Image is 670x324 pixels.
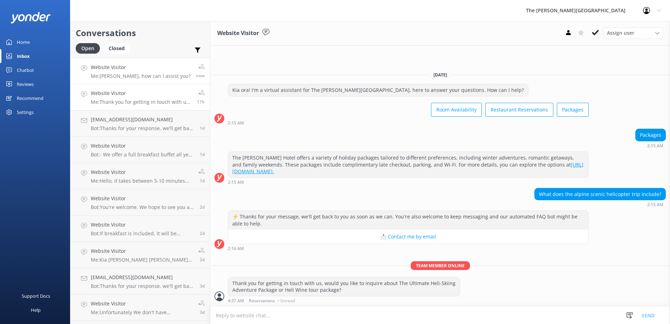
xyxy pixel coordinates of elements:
[200,257,205,263] span: Sep 14 2025 12:40pm (UTC +12:00) Pacific/Auckland
[76,44,103,52] a: Open
[91,195,194,202] h4: Website Visitor
[91,230,194,237] p: Bot: If breakfast is included, it will be mentioned in your booking confirmation.
[91,73,191,79] p: Me: [PERSON_NAME], how can I assist you?
[70,295,210,321] a: Website VisitorMe:Unfortunately We don't have availability on days you requested.3d
[635,143,666,148] div: Sep 16 2025 02:15am (UTC +12:00) Pacific/Auckland
[200,178,205,184] span: Sep 15 2025 02:07pm (UTC +12:00) Pacific/Auckland
[91,309,193,316] p: Me: Unfortunately We don't have availability on days you requested.
[228,247,244,251] strong: 2:16 AM
[557,103,589,117] button: Packages
[91,99,192,105] p: Me: Thank you for getting in touch with us, would you like to inquire about The Ultimate Heli-Ski...
[70,268,210,295] a: [EMAIL_ADDRESS][DOMAIN_NAME]Bot:Thanks for your response, we'll get back to you as soon as we can...
[17,91,43,105] div: Recommend
[76,43,100,54] div: Open
[70,84,210,110] a: Website VisitorMe:Thank you for getting in touch with us, would you like to inquire about The Ult...
[91,63,191,71] h4: Website Visitor
[197,99,205,105] span: Sep 16 2025 04:37am (UTC +12:00) Pacific/Auckland
[228,120,589,125] div: Sep 16 2025 02:15am (UTC +12:00) Pacific/Auckland
[485,103,553,117] button: Restaurant Reservations
[217,29,259,38] h3: Website Visitor
[278,299,295,303] span: • Unread
[91,178,193,184] p: Me: Hello, it takes between 5-10 minutes depends on the traffic
[17,63,34,77] div: Chatbot
[228,180,244,184] strong: 2:15 AM
[647,144,663,148] strong: 2:15 AM
[607,29,634,37] span: Assign user
[91,257,193,263] p: Me: Kia [PERSON_NAME] [PERSON_NAME], Thank you for choosing to stay with The [PERSON_NAME][GEOGRA...
[91,125,194,131] p: Bot: Thanks for your response, we'll get back to you as soon as we can during opening hours.
[647,203,663,207] strong: 2:15 AM
[534,202,666,207] div: Sep 16 2025 02:15am (UTC +12:00) Pacific/Auckland
[91,168,193,176] h4: Website Visitor
[228,121,244,125] strong: 2:15 AM
[228,84,528,96] div: Kia ora! I'm a virtual assistant for The [PERSON_NAME][GEOGRAPHIC_DATA], here to answer your ques...
[196,73,205,79] span: Sep 16 2025 10:37pm (UTC +12:00) Pacific/Auckland
[636,129,665,141] div: Packages
[22,289,50,303] div: Support Docs
[11,12,51,23] img: yonder-white-logo.png
[228,277,460,296] div: Thank you for getting in touch with us, would you like to inquire about The Ultimate Heli-Skiing ...
[228,152,588,177] div: The [PERSON_NAME] Hotel offers a variety of holiday packages tailored to different preferences, i...
[249,299,275,303] span: Reservations
[200,283,205,289] span: Sep 13 2025 04:29pm (UTC +12:00) Pacific/Auckland
[228,211,588,229] div: ⚡ Thanks for your message, we'll get back to you as soon as we can. You're also welcome to keep m...
[17,77,34,91] div: Reviews
[228,299,244,303] strong: 4:37 AM
[228,230,588,244] button: 📩 Contact me by email
[17,49,30,63] div: Inbox
[431,103,482,117] button: Room Availability
[200,230,205,236] span: Sep 14 2025 08:02pm (UTC +12:00) Pacific/Auckland
[70,189,210,216] a: Website VisitorBot:You're welcome. We hope to see you at The [PERSON_NAME][GEOGRAPHIC_DATA] soon!2d
[411,261,470,270] span: Team member online
[91,221,194,229] h4: Website Visitor
[429,72,451,78] span: [DATE]
[200,151,205,157] span: Sep 15 2025 04:29pm (UTC +12:00) Pacific/Auckland
[31,303,41,317] div: Help
[603,27,663,39] div: Assign User
[91,247,193,255] h4: Website Visitor
[232,161,583,175] a: [URL][DOMAIN_NAME].
[103,44,134,52] a: Closed
[17,105,34,119] div: Settings
[228,180,589,184] div: Sep 16 2025 02:15am (UTC +12:00) Pacific/Auckland
[91,204,194,210] p: Bot: You're welcome. We hope to see you at The [PERSON_NAME][GEOGRAPHIC_DATA] soon!
[91,300,193,308] h4: Website Visitor
[91,151,194,158] p: Bot: - We offer a full breakfast buffet all year round, except in May and June when we provide co...
[228,246,589,251] div: Sep 16 2025 02:16am (UTC +12:00) Pacific/Auckland
[70,58,210,84] a: Website VisitorMe:[PERSON_NAME], how can I assist you?now
[228,298,460,303] div: Sep 16 2025 04:37am (UTC +12:00) Pacific/Auckland
[76,26,205,40] h2: Conversations
[70,163,210,189] a: Website VisitorMe:Hello, it takes between 5-10 minutes depends on the traffic1d
[91,274,194,281] h4: [EMAIL_ADDRESS][DOMAIN_NAME]
[70,137,210,163] a: Website VisitorBot:- We offer a full breakfast buffet all year round, except in May and June when...
[200,309,205,315] span: Sep 13 2025 05:54am (UTC +12:00) Pacific/Auckland
[535,188,665,200] div: What does the alpine scenic helicopter trip include?
[91,283,194,289] p: Bot: Thanks for your response, we'll get back to you as soon as we can during opening hours.
[70,216,210,242] a: Website VisitorBot:If breakfast is included, it will be mentioned in your booking confirmation.2d
[103,43,130,54] div: Closed
[91,142,194,150] h4: Website Visitor
[70,242,210,268] a: Website VisitorMe:Kia [PERSON_NAME] [PERSON_NAME], Thank you for choosing to stay with The [PERSO...
[91,116,194,123] h4: [EMAIL_ADDRESS][DOMAIN_NAME]
[200,125,205,131] span: Sep 15 2025 05:06pm (UTC +12:00) Pacific/Auckland
[17,35,30,49] div: Home
[70,110,210,137] a: [EMAIL_ADDRESS][DOMAIN_NAME]Bot:Thanks for your response, we'll get back to you as soon as we can...
[91,89,192,97] h4: Website Visitor
[200,204,205,210] span: Sep 14 2025 08:26pm (UTC +12:00) Pacific/Auckland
